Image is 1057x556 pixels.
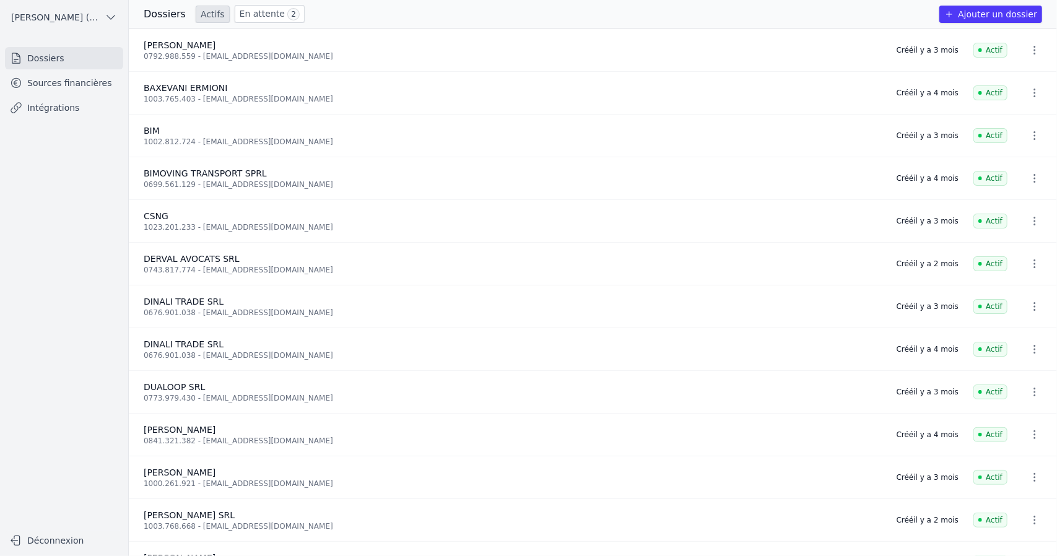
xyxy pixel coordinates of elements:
div: Créé il y a 3 mois [897,45,959,55]
span: Actif [973,214,1007,228]
span: BIMOVING TRANSPORT SPRL [144,168,267,178]
span: CSNG [144,211,168,221]
span: Actif [973,299,1007,314]
div: Créé il y a 4 mois [897,430,959,440]
span: DERVAL AVOCATS SRL [144,254,240,264]
span: Actif [973,342,1007,357]
span: [PERSON_NAME] SRL [144,510,235,520]
div: Créé il y a 3 mois [897,131,959,141]
a: Actifs [196,6,230,23]
button: Déconnexion [5,531,123,550]
h3: Dossiers [144,7,186,22]
div: 1002.812.724 - [EMAIL_ADDRESS][DOMAIN_NAME] [144,137,882,147]
span: [PERSON_NAME] [144,40,215,50]
div: 0676.901.038 - [EMAIL_ADDRESS][DOMAIN_NAME] [144,308,882,318]
div: Créé il y a 4 mois [897,173,959,183]
span: 2 [287,8,300,20]
a: En attente 2 [235,5,305,23]
div: 0743.817.774 - [EMAIL_ADDRESS][DOMAIN_NAME] [144,265,882,275]
div: 0841.321.382 - [EMAIL_ADDRESS][DOMAIN_NAME] [144,436,882,446]
span: DUALOOP SRL [144,382,205,392]
span: Actif [973,256,1007,271]
a: Intégrations [5,97,123,119]
div: 0699.561.129 - [EMAIL_ADDRESS][DOMAIN_NAME] [144,180,882,189]
div: 1003.768.668 - [EMAIL_ADDRESS][DOMAIN_NAME] [144,521,882,531]
span: BAXEVANI ERMIONI [144,83,227,93]
div: 0773.979.430 - [EMAIL_ADDRESS][DOMAIN_NAME] [144,393,882,403]
div: 0792.988.559 - [EMAIL_ADDRESS][DOMAIN_NAME] [144,51,882,61]
span: BIM [144,126,160,136]
span: Actif [973,171,1007,186]
span: [PERSON_NAME] [144,425,215,435]
span: DINALI TRADE SRL [144,339,224,349]
div: Créé il y a 3 mois [897,302,959,311]
div: Créé il y a 3 mois [897,387,959,397]
a: Dossiers [5,47,123,69]
span: Actif [973,513,1007,528]
div: Créé il y a 3 mois [897,472,959,482]
div: 0676.901.038 - [EMAIL_ADDRESS][DOMAIN_NAME] [144,350,882,360]
span: [PERSON_NAME] (Fiduciaire) [11,11,100,24]
span: DINALI TRADE SRL [144,297,224,306]
span: Actif [973,85,1007,100]
div: Créé il y a 4 mois [897,344,959,354]
button: Ajouter un dossier [939,6,1042,23]
span: Actif [973,427,1007,442]
div: Créé il y a 3 mois [897,216,959,226]
div: Créé il y a 2 mois [897,515,959,525]
span: Actif [973,43,1007,58]
div: Créé il y a 2 mois [897,259,959,269]
span: Actif [973,384,1007,399]
div: 1000.261.921 - [EMAIL_ADDRESS][DOMAIN_NAME] [144,479,882,489]
button: [PERSON_NAME] (Fiduciaire) [5,7,123,27]
span: [PERSON_NAME] [144,467,215,477]
div: 1003.765.403 - [EMAIL_ADDRESS][DOMAIN_NAME] [144,94,882,104]
div: 1023.201.233 - [EMAIL_ADDRESS][DOMAIN_NAME] [144,222,882,232]
span: Actif [973,128,1007,143]
span: Actif [973,470,1007,485]
div: Créé il y a 4 mois [897,88,959,98]
a: Sources financières [5,72,123,94]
